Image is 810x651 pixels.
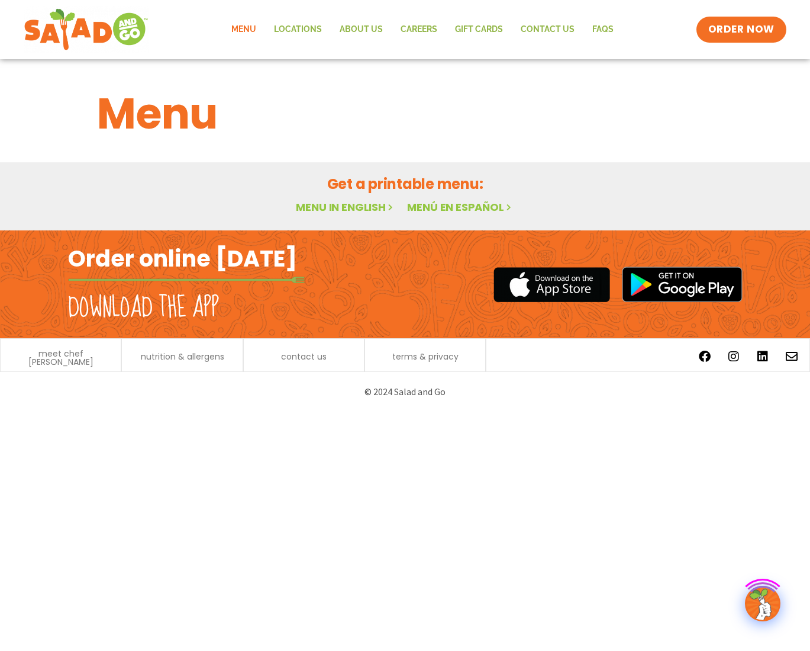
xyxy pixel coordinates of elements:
[97,82,714,146] h1: Menu
[68,244,297,273] h2: Order online [DATE]
[512,16,583,43] a: Contact Us
[446,16,512,43] a: GIFT CARDS
[696,17,786,43] a: ORDER NOW
[265,16,331,43] a: Locations
[407,200,514,214] a: Menú en español
[493,265,610,304] img: appstore
[222,16,622,43] nav: Menu
[331,16,392,43] a: About Us
[141,352,224,361] a: nutrition & allergens
[392,352,459,361] a: terms & privacy
[222,16,265,43] a: Menu
[68,277,305,283] img: fork
[622,267,743,302] img: google_play
[296,200,395,214] a: Menu in English
[392,16,446,43] a: Careers
[7,349,115,366] a: meet chef [PERSON_NAME]
[24,6,149,53] img: new-SAG-logo-768×292
[68,291,219,325] h2: Download the app
[74,384,737,400] p: © 2024 Salad and Go
[97,174,714,194] h2: Get a printable menu:
[281,352,327,361] a: contact us
[708,23,774,37] span: ORDER NOW
[583,16,622,43] a: FAQs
